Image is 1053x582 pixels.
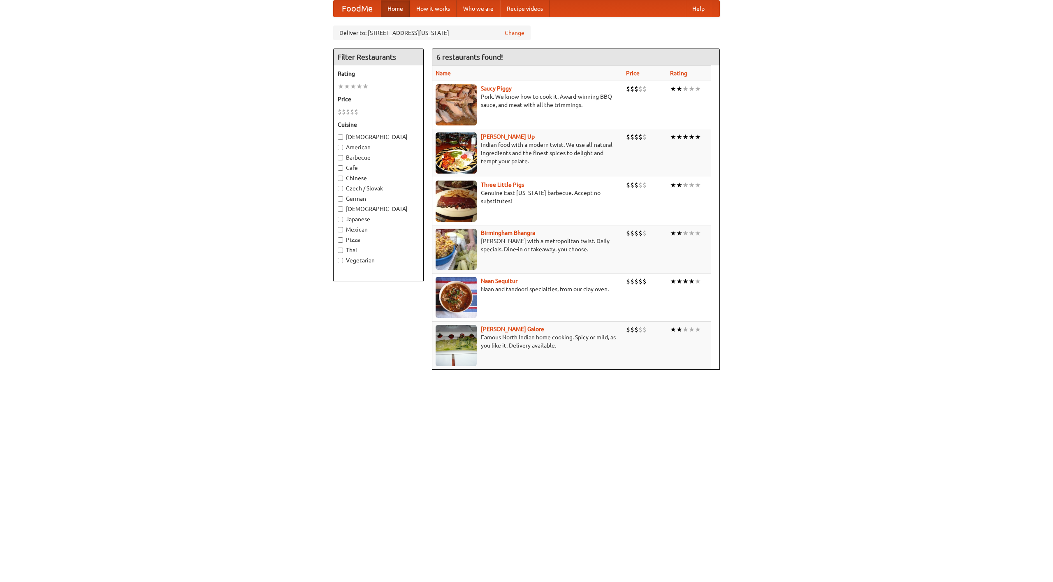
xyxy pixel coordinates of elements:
[630,325,634,334] li: $
[670,277,676,286] li: ★
[670,181,676,190] li: ★
[676,277,682,286] li: ★
[638,229,642,238] li: $
[338,206,343,212] input: [DEMOGRAPHIC_DATA]
[338,121,419,129] h5: Cuisine
[634,181,638,190] li: $
[436,53,503,61] ng-pluralize: 6 restaurants found!
[338,256,419,264] label: Vegetarian
[338,236,419,244] label: Pizza
[338,237,343,243] input: Pizza
[682,132,689,141] li: ★
[457,0,500,17] a: Who we are
[695,325,701,334] li: ★
[689,132,695,141] li: ★
[338,107,342,116] li: $
[338,195,419,203] label: German
[354,107,358,116] li: $
[682,325,689,334] li: ★
[626,84,630,93] li: $
[695,277,701,286] li: ★
[362,82,369,91] li: ★
[338,143,419,151] label: American
[436,181,477,222] img: littlepigs.jpg
[342,107,346,116] li: $
[481,230,535,236] a: Birmingham Bhangra
[682,181,689,190] li: ★
[410,0,457,17] a: How it works
[676,132,682,141] li: ★
[350,82,356,91] li: ★
[436,285,619,293] p: Naan and tandoori specialties, from our clay oven.
[338,217,343,222] input: Japanese
[676,181,682,190] li: ★
[338,133,419,141] label: [DEMOGRAPHIC_DATA]
[481,181,524,188] a: Three Little Pigs
[670,70,687,77] a: Rating
[638,277,642,286] li: $
[338,258,343,263] input: Vegetarian
[689,229,695,238] li: ★
[436,84,477,125] img: saucy.jpg
[689,84,695,93] li: ★
[334,49,423,65] h4: Filter Restaurants
[436,333,619,350] p: Famous North Indian home cooking. Spicy or mild, as you like it. Delivery available.
[626,325,630,334] li: $
[338,134,343,140] input: [DEMOGRAPHIC_DATA]
[338,82,344,91] li: ★
[642,229,647,238] li: $
[676,229,682,238] li: ★
[338,205,419,213] label: [DEMOGRAPHIC_DATA]
[436,93,619,109] p: Pork. We know how to cook it. Award-winning BBQ sauce, and meat with all the trimmings.
[670,229,676,238] li: ★
[338,184,419,192] label: Czech / Slovak
[626,229,630,238] li: $
[626,181,630,190] li: $
[338,165,343,171] input: Cafe
[338,176,343,181] input: Chinese
[695,132,701,141] li: ★
[634,229,638,238] li: $
[338,196,343,202] input: German
[682,229,689,238] li: ★
[630,132,634,141] li: $
[642,181,647,190] li: $
[481,326,544,332] a: [PERSON_NAME] Galore
[338,145,343,150] input: American
[344,82,350,91] li: ★
[338,225,419,234] label: Mexican
[436,277,477,318] img: naansequitur.jpg
[630,84,634,93] li: $
[436,189,619,205] p: Genuine East [US_STATE] barbecue. Accept no substitutes!
[500,0,550,17] a: Recipe videos
[346,107,350,116] li: $
[642,277,647,286] li: $
[505,29,524,37] a: Change
[630,277,634,286] li: $
[638,132,642,141] li: $
[638,181,642,190] li: $
[695,181,701,190] li: ★
[338,155,343,160] input: Barbecue
[638,84,642,93] li: $
[626,70,640,77] a: Price
[481,85,512,92] a: Saucy Piggy
[436,229,477,270] img: bhangra.jpg
[634,84,638,93] li: $
[481,133,535,140] a: [PERSON_NAME] Up
[338,174,419,182] label: Chinese
[682,84,689,93] li: ★
[670,84,676,93] li: ★
[481,278,517,284] a: Naan Sequitur
[338,246,419,254] label: Thai
[436,70,451,77] a: Name
[338,70,419,78] h5: Rating
[350,107,354,116] li: $
[436,132,477,174] img: curryup.jpg
[642,325,647,334] li: $
[642,84,647,93] li: $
